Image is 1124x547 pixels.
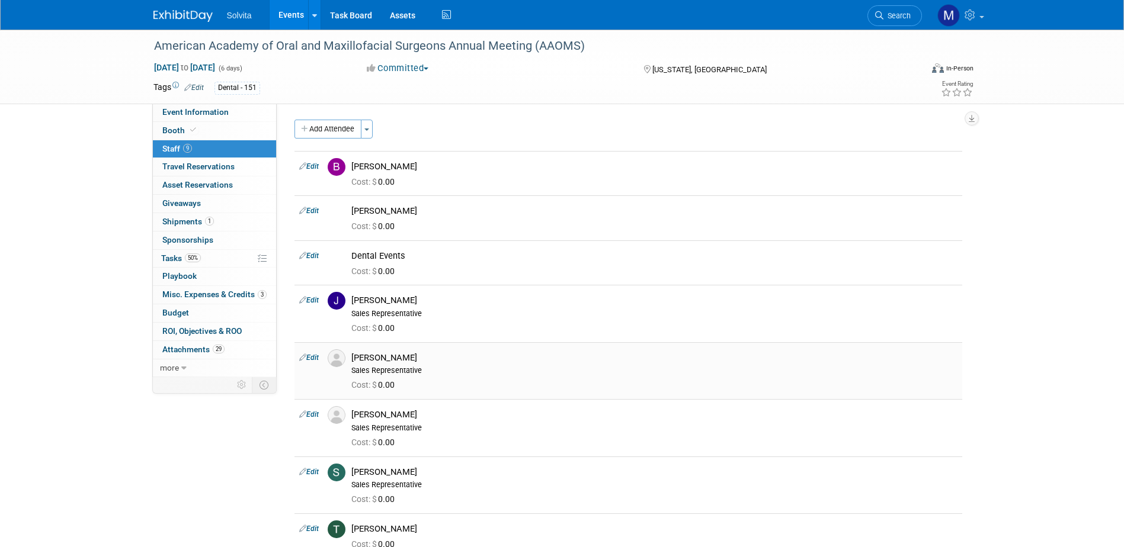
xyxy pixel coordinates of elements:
div: [PERSON_NAME] [351,205,958,217]
div: Dental Events [351,250,958,262]
span: Search [883,11,911,20]
span: Cost: $ [351,266,378,276]
a: Event Information [153,104,276,121]
div: American Academy of Oral and Maxillofacial Surgeons Annual Meeting (AAOMS) [150,36,904,57]
a: Playbook [153,268,276,285]
div: Event Rating [941,81,973,87]
div: Sales Representative [351,480,958,490]
span: Cost: $ [351,221,378,231]
a: Staff9 [153,140,276,158]
span: 0.00 [351,323,399,333]
a: Edit [299,207,319,215]
a: Budget [153,304,276,322]
a: ROI, Objectives & ROO [153,323,276,340]
div: [PERSON_NAME] [351,295,958,306]
i: Booth reservation complete [190,127,196,133]
a: Giveaways [153,195,276,213]
div: Dental - 151 [214,82,260,94]
span: 50% [185,253,201,262]
div: Sales Representative [351,309,958,318]
a: Asset Reservations [153,176,276,194]
span: 9 [183,144,192,153]
span: Event Information [162,107,229,117]
a: Travel Reservations [153,158,276,176]
span: Cost: $ [351,437,378,447]
div: Sales Representative [351,423,958,433]
td: Personalize Event Tab Strip [232,377,252,392]
div: Event Format [852,62,974,79]
a: Tasks50% [153,250,276,268]
img: Matthew Burns [937,4,960,27]
span: 0.00 [351,437,399,447]
span: 0.00 [351,266,399,276]
div: [PERSON_NAME] [351,161,958,172]
span: Cost: $ [351,177,378,186]
span: [US_STATE], [GEOGRAPHIC_DATA] [652,65,767,74]
span: Solvita [227,11,252,20]
span: 0.00 [351,494,399,504]
span: Cost: $ [351,380,378,390]
img: S.jpg [328,464,345,481]
a: Search [867,5,922,26]
a: Booth [153,122,276,140]
span: Travel Reservations [162,162,235,171]
div: In-Person [946,64,974,73]
td: Toggle Event Tabs [252,377,276,392]
span: 3 [258,290,267,299]
div: [PERSON_NAME] [351,352,958,363]
a: Edit [299,468,319,476]
span: 0.00 [351,380,399,390]
span: ROI, Objectives & ROO [162,326,242,336]
span: to [179,63,190,72]
a: Attachments29 [153,341,276,359]
span: 0.00 [351,177,399,186]
span: Budget [162,308,189,317]
img: Format-Inperson.png [932,63,944,73]
img: Associate-Profile-5.png [328,406,345,424]
span: 29 [213,345,225,353]
span: Cost: $ [351,494,378,504]
span: Cost: $ [351,323,378,333]
span: Misc. Expenses & Credits [162,289,267,299]
span: Playbook [162,271,197,281]
span: Attachments [162,345,225,354]
a: Edit [299,296,319,304]
a: Shipments1 [153,213,276,231]
span: [DATE] [DATE] [153,62,216,73]
span: Asset Reservations [162,180,233,189]
span: Booth [162,126,198,135]
img: B.jpg [328,158,345,176]
a: Edit [184,83,204,92]
span: Shipments [162,217,214,226]
img: Associate-Profile-5.png [328,349,345,367]
span: (6 days) [217,65,242,72]
a: Misc. Expenses & Credits3 [153,286,276,304]
span: 0.00 [351,221,399,231]
div: [PERSON_NAME] [351,523,958,535]
span: Tasks [161,253,201,263]
div: Sales Representative [351,366,958,375]
img: T.jpg [328,520,345,538]
button: Committed [363,62,433,75]
span: Giveaways [162,198,201,208]
span: more [160,363,179,372]
td: Tags [153,81,204,95]
a: Edit [299,353,319,362]
button: Add Attendee [294,120,361,139]
div: [PERSON_NAME] [351,466,958,478]
img: J.jpg [328,292,345,310]
a: Edit [299,525,319,533]
div: [PERSON_NAME] [351,409,958,420]
a: Edit [299,162,319,170]
a: more [153,359,276,377]
a: Sponsorships [153,231,276,249]
span: 1 [205,217,214,226]
span: Staff [162,144,192,153]
img: ExhibitDay [153,10,213,22]
span: Sponsorships [162,235,213,244]
a: Edit [299,410,319,419]
a: Edit [299,252,319,260]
